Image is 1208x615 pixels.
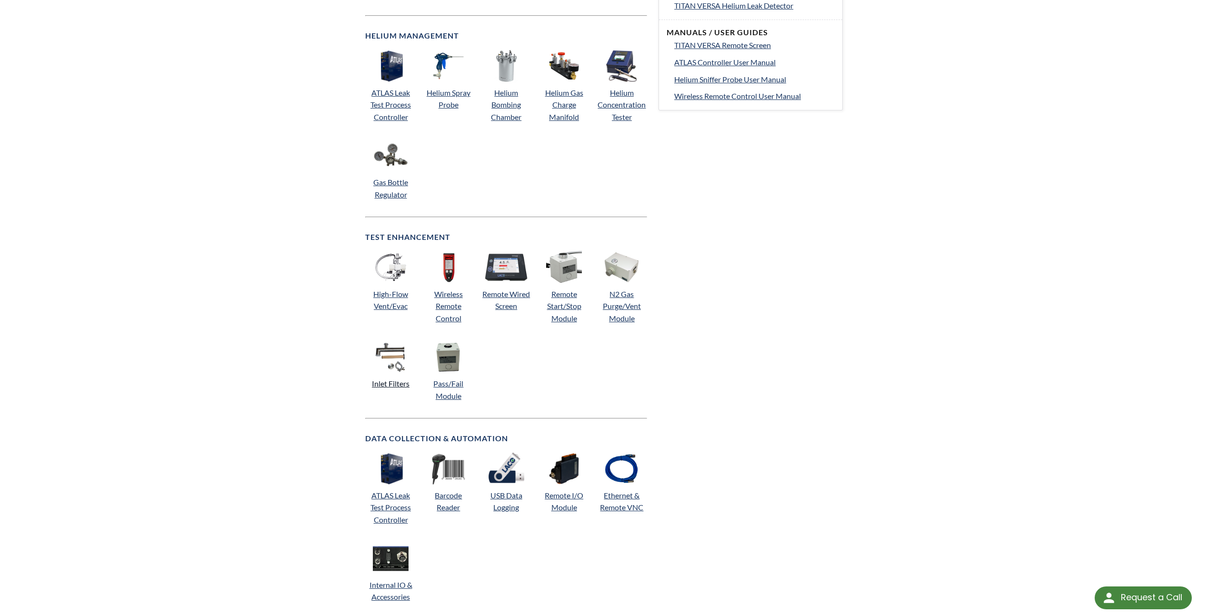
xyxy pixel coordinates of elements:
img: round button [1101,590,1117,605]
h4: Manuals / User Guides [667,28,835,38]
a: Inlet Filters [372,379,409,388]
a: ATLAS Leak Test Process Controller [370,88,411,121]
div: Request a Call [1121,586,1182,608]
img: 14" x 19" Bombing Chamber [430,339,466,375]
span: TITAN VERSA Remote Screen [674,40,771,50]
div: Request a Call [1095,586,1192,609]
img: 14" x 19" Bombing Chamber [546,48,582,84]
a: TITAN VERSA Remote Screen [674,39,835,51]
a: Wireless Remote Control [434,289,463,323]
img: 14" x 19" Bombing Chamber [373,451,409,486]
a: Ethernet & Remote VNC [600,491,643,512]
img: 10" x 10" Bombing Chamber [489,451,524,486]
img: 10" x 10" Bombing Chamber [430,249,466,285]
img: 14" x 19" Bombing Chamber [373,339,409,375]
a: N2 Gas Purge/Vent Module [603,289,641,323]
a: Remote I/O Module [545,491,583,512]
img: 8" x 3" Bombing Chamber [546,451,582,486]
img: 14" x 19" Bombing Chamber [489,48,524,84]
a: High-Flow Vent/Evac [373,289,408,311]
a: ATLAS Leak Test Process Controller [370,491,411,524]
img: 10" x 10" Bombing Chamber [604,249,639,285]
h4: Helium Management [365,31,647,41]
a: Remote Start/Stop Module [547,289,581,323]
img: 3" x 8" Bombing Chamber [373,249,409,285]
a: Wireless Remote Control User Manual [674,90,835,102]
img: 14" x 19" Bombing Chamber [373,541,409,576]
span: Helium Sniffer Probe User Manual [674,75,786,84]
a: Gas Bottle Regulator [373,178,408,199]
a: Helium Bombing Chamber [491,88,521,121]
img: 3" x 8" Bombing Chamber [481,249,531,285]
a: Helium Spray Probe [427,88,470,109]
span: ATLAS Controller User Manual [674,58,776,67]
img: 8" x 3" Bombing Chamber [546,249,582,285]
a: USB Data Logging [490,491,522,512]
img: 3" x 8" Bombing Chamber [430,451,466,486]
a: Remote Wired Screen [482,289,530,311]
a: Barcode Reader [435,491,462,512]
a: Helium Sniffer Probe User Manual [674,73,835,86]
a: ATLAS Controller User Manual [674,56,835,69]
a: Pass/Fail Module [433,379,463,400]
img: 3" x 8" Bombing Chamber [373,48,409,84]
span: TITAN VERSA Helium Leak Detector [674,1,793,10]
img: 8" x 3" Bombing Chamber [604,48,639,84]
a: Helium Concentration Tester [598,88,646,121]
a: Internal IO & Accessories [369,580,412,602]
span: Wireless Remote Control User Manual [674,91,801,100]
img: 10" x 10" Bombing Chamber [430,48,466,84]
h4: Test Enhancement [365,232,647,242]
h4: Data Collection & Automation [365,434,647,444]
a: Helium Gas Charge Manifold [545,88,583,121]
img: 14" x 19" Bombing Chamber [373,138,409,174]
img: 14" x 19" Bombing Chamber [604,451,639,486]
